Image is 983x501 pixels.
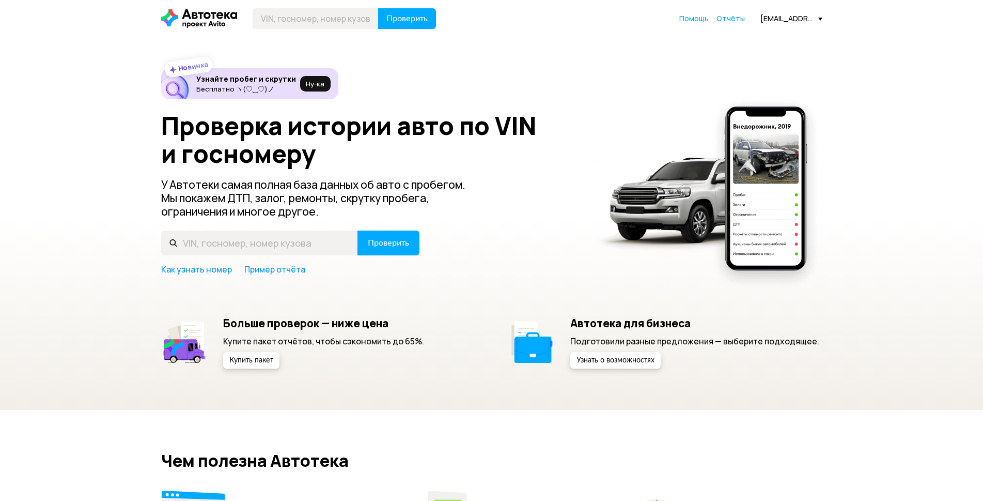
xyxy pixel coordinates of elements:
span: Проверить [368,239,409,247]
button: Проверить [378,8,436,29]
span: Ну‑ка [306,80,324,88]
div: [EMAIL_ADDRESS][DOMAIN_NAME] [760,13,822,23]
a: Помощь [679,13,709,24]
p: Бесплатно ヽ(♡‿♡)ノ [196,85,296,93]
span: Помощь [679,13,709,23]
strong: Новинка [177,59,209,73]
button: Узнать о возможностях [570,352,661,369]
input: VIN, госномер, номер кузова [253,8,379,29]
span: Купить пакет [229,357,273,364]
button: Проверить [357,231,419,255]
h1: Проверка истории авто по VIN и госномеру [161,112,581,168]
p: Подготовили разные предложения — выберите подходящее. [570,336,819,347]
span: Узнать о возможностях [576,357,654,364]
span: Проверить [386,14,428,23]
input: VIN, госномер, номер кузова [161,231,358,255]
h5: Больше проверок — ниже цена [223,316,424,330]
span: Отчёты [716,13,745,23]
button: Купить пакет [223,352,279,369]
a: Отчёты [716,13,745,24]
a: Как узнать номер [161,264,232,275]
h2: Чем полезна Автотека [161,451,822,470]
a: Пример отчёта [244,264,305,275]
p: Купите пакет отчётов, чтобы сэкономить до 65%. [223,336,424,347]
h5: Автотека для бизнеса [570,316,819,330]
p: У Автотеки самая полная база данных об авто с пробегом. Мы покажем ДТП, залог, ремонты, скрутку п... [161,178,482,218]
h6: Узнайте пробег и скрутки [196,74,296,84]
